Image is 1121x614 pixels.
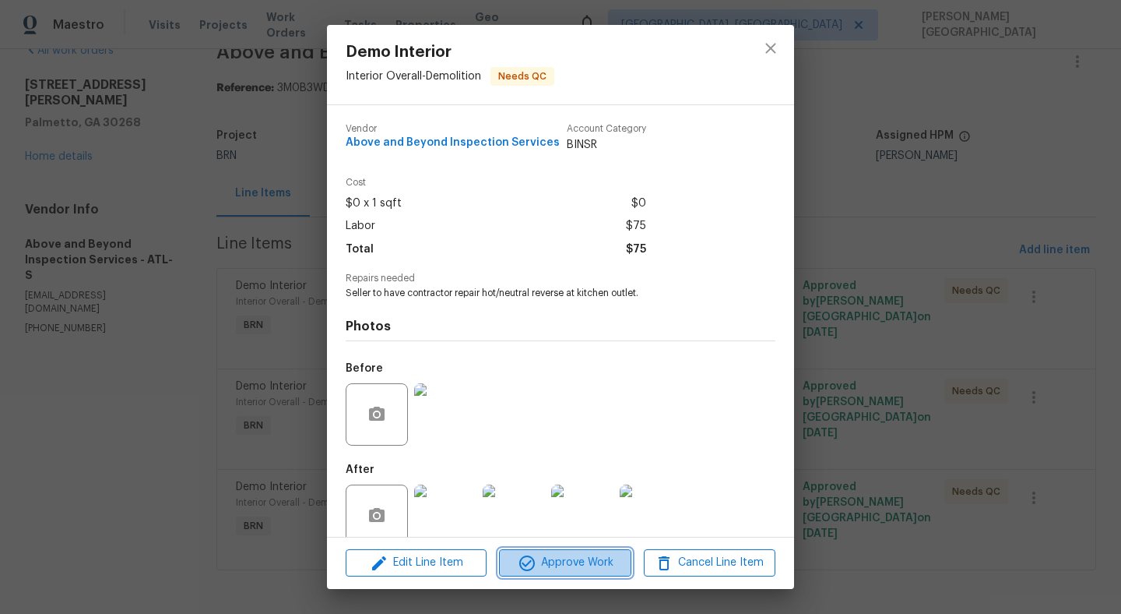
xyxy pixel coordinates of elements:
h5: Before [346,363,383,374]
span: $0 [631,192,646,215]
button: Approve Work [499,549,631,577]
span: Cost [346,178,646,188]
span: Total [346,238,374,261]
span: Needs QC [492,69,553,84]
span: Repairs needed [346,273,775,284]
span: Edit Line Item [350,553,482,573]
span: Above and Beyond Inspection Services [346,137,560,149]
span: Interior Overall - Demolition [346,71,481,82]
span: Account Category [567,124,646,134]
span: $75 [626,238,646,261]
span: Cancel Line Item [648,553,771,573]
button: close [752,30,789,67]
h5: After [346,464,374,475]
button: Edit Line Item [346,549,487,577]
button: Cancel Line Item [644,549,775,577]
span: BINSR [567,137,646,153]
span: Labor [346,215,375,238]
span: Seller to have contractor repair hot/neutral reverse at kitchen outlet. [346,287,733,300]
span: $0 x 1 sqft [346,192,402,215]
span: Vendor [346,124,560,134]
h4: Photos [346,319,775,334]
span: Demo Interior [346,44,554,61]
span: $75 [626,215,646,238]
span: Approve Work [504,553,626,573]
